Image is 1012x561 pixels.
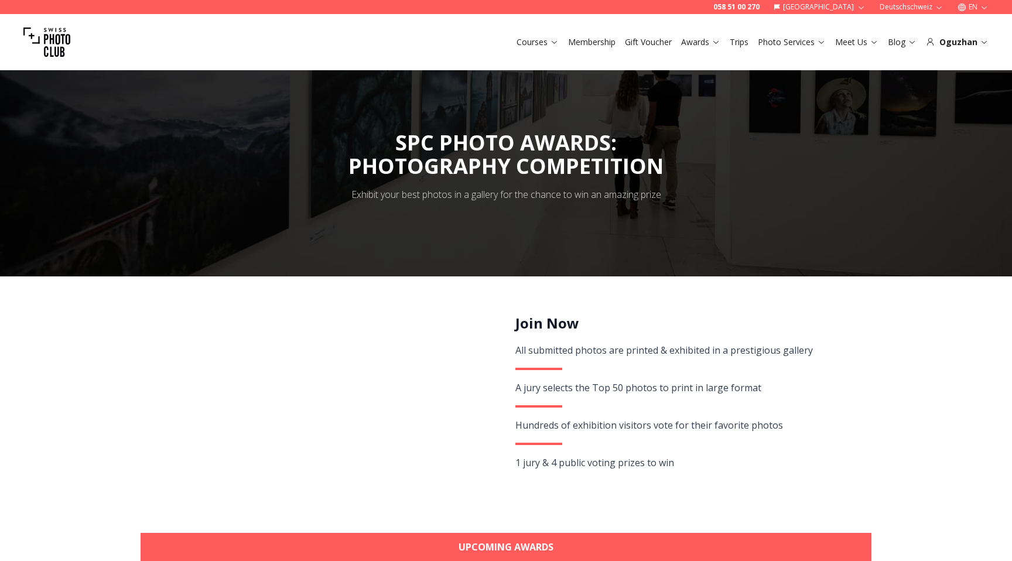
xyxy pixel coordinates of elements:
button: Blog [883,34,921,50]
a: Upcoming Awards [141,533,871,561]
a: Courses [517,36,559,48]
div: 1 jury & 4 public voting prizes to win [515,454,858,471]
button: Awards [676,34,725,50]
button: Photo Services [753,34,830,50]
a: Blog [888,36,917,48]
a: Gift Voucher [625,36,672,48]
button: Membership [563,34,620,50]
a: Membership [568,36,616,48]
div: A jury selects the Top 50 photos to print in large format [515,379,858,396]
span: SPC PHOTO AWARDS: [348,128,664,178]
h2: Join Now [515,314,858,333]
div: All submitted photos are printed & exhibited in a prestigious gallery [515,342,858,358]
a: Meet Us [835,36,878,48]
img: Swiss photo club [23,19,70,66]
div: Hundreds of exhibition visitors vote for their favorite photos [515,417,858,433]
a: 058 51 00 270 [713,2,760,12]
a: Trips [730,36,748,48]
button: Courses [512,34,563,50]
a: Photo Services [758,36,826,48]
div: Oguzhan [926,36,989,48]
a: Awards [681,36,720,48]
button: Meet Us [830,34,883,50]
button: Trips [725,34,753,50]
div: Exhibit your best photos in a gallery for the chance to win an amazing prize [351,187,661,201]
button: Gift Voucher [620,34,676,50]
div: PHOTOGRAPHY COMPETITION [348,155,664,178]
